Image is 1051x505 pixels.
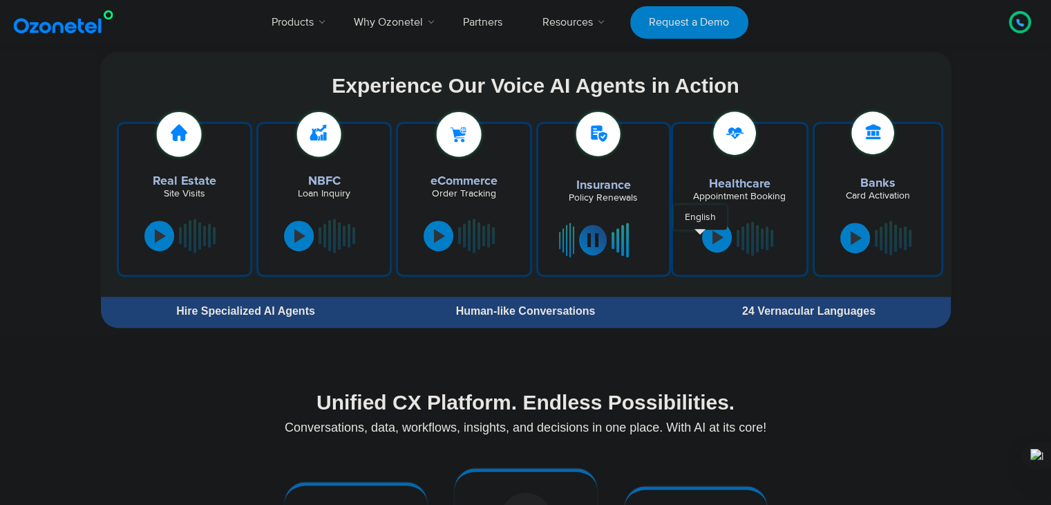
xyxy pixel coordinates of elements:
[630,6,748,39] a: Request a Demo
[265,189,383,199] div: Loan Inquiry
[683,192,796,201] div: Appointment Booking
[545,179,662,192] h5: Insurance
[390,306,660,317] div: Human-like Conversations
[405,175,522,187] h5: eCommerce
[108,306,384,317] div: Hire Specialized AI Agents
[126,189,243,199] div: Site Visits
[265,175,383,187] h5: NBFC
[674,306,943,317] div: 24 Vernacular Languages
[822,191,934,201] div: Card Activation
[115,73,957,98] div: Experience Our Voice AI Agents in Action
[545,193,662,203] div: Policy Renewals
[108,390,944,414] div: Unified CX Platform. Endless Possibilities.
[126,175,243,187] h5: Real Estate
[822,177,934,190] h5: Banks
[405,189,522,199] div: Order Tracking
[108,421,944,434] div: Conversations, data, workflows, insights, and decisions in one place. With AI at its core!
[683,178,796,190] h5: Healthcare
